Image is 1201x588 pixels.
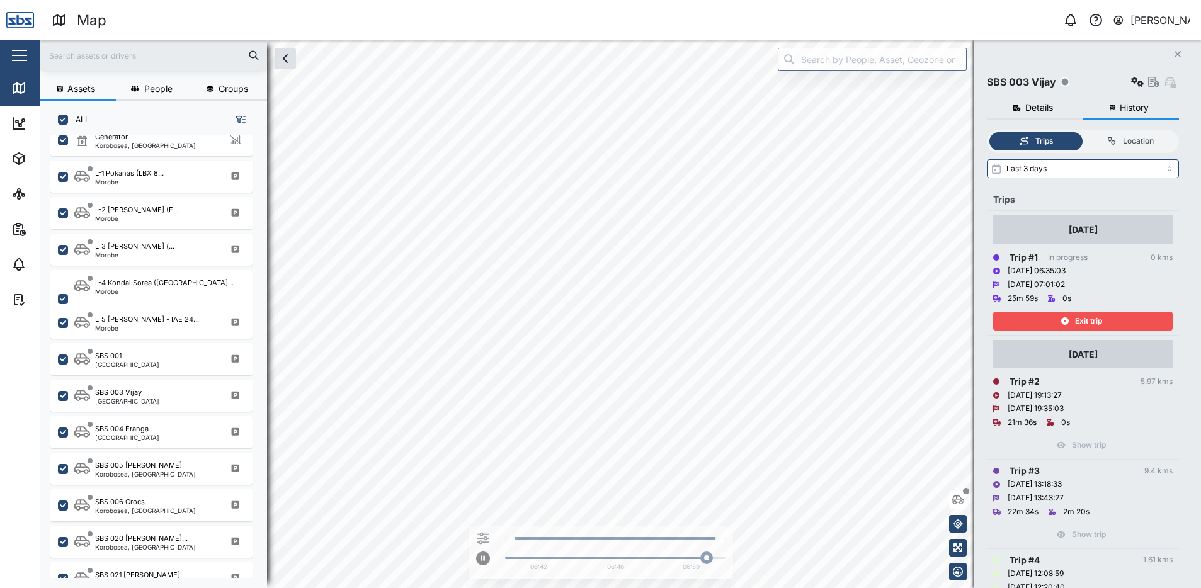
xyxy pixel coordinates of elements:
div: SBS 005 [PERSON_NAME] [95,460,182,471]
div: Sites [33,187,63,201]
div: 0 kms [1151,252,1173,264]
div: Korobosea, [GEOGRAPHIC_DATA] [95,544,196,550]
input: Search assets or drivers [48,46,259,65]
div: [DATE] 19:13:27 [1008,390,1062,402]
div: L-5 [PERSON_NAME] - IAE 24... [95,314,199,325]
div: Morobe [95,252,174,258]
div: 2m 20s [1063,506,1090,518]
input: Select range [987,159,1179,178]
canvas: Map [40,40,1201,588]
div: Location [1123,135,1154,147]
div: In progress [1048,252,1088,264]
div: Korobosea, [GEOGRAPHIC_DATA] [95,142,196,149]
div: 22m 34s [1008,506,1039,518]
div: L-1 Pokanas (LBX 8... [95,168,164,179]
div: [DATE] 19:35:03 [1008,403,1064,415]
div: Map [77,9,106,31]
div: SBS 001 [95,351,122,361]
div: [DATE] 07:01:02 [1008,279,1065,291]
div: Map [33,81,61,95]
div: Trip # 1 [1010,251,1038,264]
div: [DATE] [1069,223,1098,237]
button: Exit trip [993,312,1173,331]
div: SBS 006 Crocs [95,497,145,507]
div: 5.97 kms [1141,376,1173,388]
div: [DATE] 13:43:27 [1008,492,1064,504]
div: [DATE] 13:18:33 [1008,478,1062,490]
div: 1.61 kms [1143,554,1173,566]
div: 25m 59s [1008,293,1038,305]
div: 9.4 kms [1144,465,1173,477]
div: grid [50,135,266,578]
div: 06:42 [530,562,547,572]
span: Groups [219,84,248,93]
div: Korobosea, [GEOGRAPHIC_DATA] [95,471,196,477]
input: Search by People, Asset, Geozone or Place [778,48,967,71]
div: Morobe [95,325,199,331]
div: SBS 021 [PERSON_NAME] [95,570,180,580]
img: Main Logo [6,6,34,34]
div: [GEOGRAPHIC_DATA] [95,434,159,441]
button: [PERSON_NAME] [1112,11,1191,29]
div: Morobe [95,288,234,295]
div: [DATE] 06:35:03 [1008,265,1066,277]
div: SBS 003 Vijay [987,74,1056,90]
div: Reports [33,222,76,236]
div: Trip # 3 [1010,464,1040,478]
div: 21m 36s [1008,417,1037,429]
div: Alarms [33,257,72,271]
div: L-4 Kondai Sorea ([GEOGRAPHIC_DATA]... [95,278,234,288]
div: Trips [1035,135,1053,147]
div: Morobe [95,215,179,222]
span: Details [1025,103,1053,112]
span: History [1120,103,1149,112]
div: Trip # 4 [1010,553,1040,567]
div: Korobosea, [GEOGRAPHIC_DATA] [95,507,196,514]
span: Exit trip [1075,312,1102,330]
div: 0s [1061,417,1070,429]
span: People [144,84,173,93]
div: [DATE] [1069,348,1098,361]
div: Assets [33,152,72,166]
div: L-3 [PERSON_NAME] (... [95,241,174,252]
div: Generator [95,132,128,142]
div: SBS 004 Eranga [95,424,149,434]
div: [DATE] 12:08:59 [1008,568,1064,580]
div: L-2 [PERSON_NAME] (F... [95,205,179,215]
div: 06:46 [607,562,624,572]
div: Tasks [33,293,67,307]
div: [PERSON_NAME] [1130,13,1191,28]
div: Morobe [95,179,164,185]
div: Trip # 2 [1010,375,1040,388]
div: Trips [993,193,1173,206]
label: ALL [68,115,89,125]
span: Assets [67,84,95,93]
div: [GEOGRAPHIC_DATA] [95,361,159,368]
div: 06:59 [683,562,700,572]
div: [GEOGRAPHIC_DATA] [95,398,159,404]
div: 0s [1062,293,1071,305]
div: SBS 003 Vijay [95,387,142,398]
div: SBS 020 [PERSON_NAME]... [95,533,188,544]
div: Dashboard [33,116,89,130]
